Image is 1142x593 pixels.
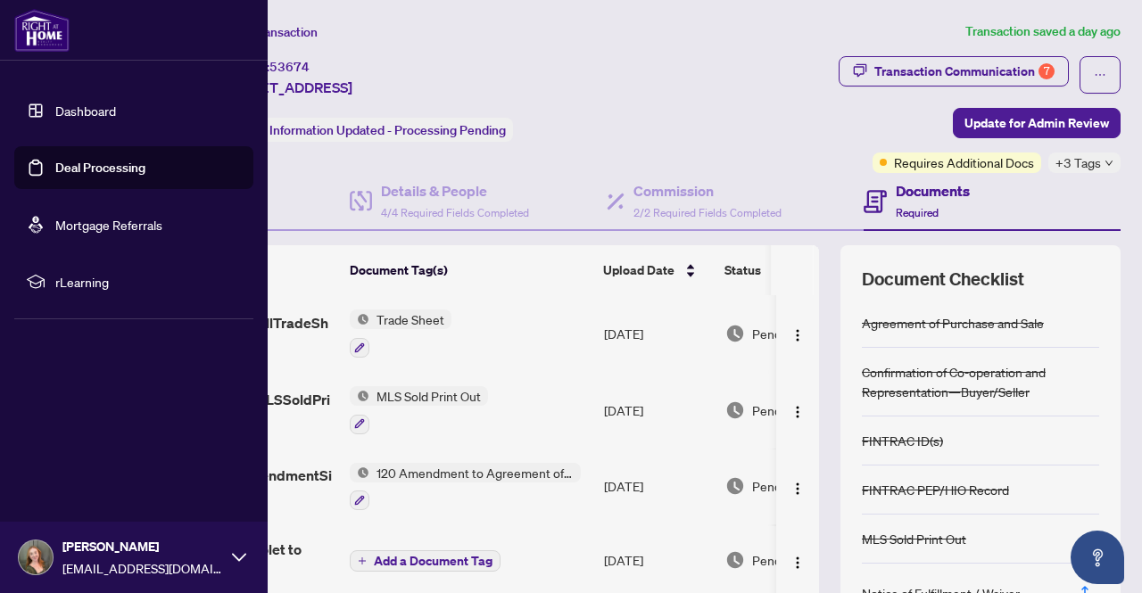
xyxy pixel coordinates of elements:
[724,260,761,280] span: Status
[14,9,70,52] img: logo
[717,245,869,295] th: Status
[894,152,1034,172] span: Requires Additional Docs
[862,431,943,450] div: FINTRAC ID(s)
[597,372,718,449] td: [DATE]
[783,396,812,424] button: Logo
[374,555,492,567] span: Add a Document Tag
[19,540,53,574] img: Profile Icon
[381,206,529,219] span: 4/4 Required Fields Completed
[343,245,596,295] th: Document Tag(s)
[896,206,939,219] span: Required
[633,180,782,202] h4: Commission
[350,386,369,406] img: Status Icon
[603,260,674,280] span: Upload Date
[953,108,1121,138] button: Update for Admin Review
[350,550,501,572] button: Add a Document Tag
[597,295,718,372] td: [DATE]
[725,476,745,496] img: Document Status
[874,57,1055,86] div: Transaction Communication
[55,272,241,292] span: rLearning
[358,556,367,565] span: plus
[725,400,745,420] img: Document Status
[597,449,718,525] td: [DATE]
[783,472,812,500] button: Logo
[965,21,1121,42] article: Transaction saved a day ago
[369,463,581,482] span: 120 Amendment to Agreement of Purchase and Sale
[896,180,970,202] h4: Documents
[783,546,812,574] button: Logo
[725,550,745,570] img: Document Status
[752,550,841,570] span: Pending Review
[725,324,745,343] img: Document Status
[596,245,717,295] th: Upload Date
[350,548,501,572] button: Add a Document Tag
[1055,152,1101,173] span: +3 Tags
[221,77,352,98] span: [STREET_ADDRESS]
[1105,159,1113,168] span: down
[350,309,451,358] button: Status IconTrade Sheet
[269,122,506,138] span: Information Updated - Processing Pending
[790,482,805,496] img: Logo
[55,160,145,176] a: Deal Processing
[62,537,223,556] span: [PERSON_NAME]
[790,405,805,419] img: Logo
[350,463,369,482] img: Status Icon
[1071,531,1124,584] button: Open asap
[752,476,841,496] span: Pending Review
[369,309,451,329] span: Trade Sheet
[222,24,318,40] span: View Transaction
[964,109,1109,137] span: Update for Admin Review
[350,309,369,329] img: Status Icon
[350,463,581,511] button: Status Icon120 Amendment to Agreement of Purchase and Sale
[633,206,782,219] span: 2/2 Required Fields Completed
[839,56,1069,86] button: Transaction Communication7
[55,103,116,119] a: Dashboard
[1039,63,1055,79] div: 7
[62,558,223,578] span: [EMAIL_ADDRESS][DOMAIN_NAME]
[862,480,1009,499] div: FINTRAC PEP/HIO Record
[221,118,513,142] div: Status:
[350,386,488,434] button: Status IconMLS Sold Print Out
[862,267,1024,292] span: Document Checklist
[752,324,841,343] span: Pending Review
[752,400,841,420] span: Pending Review
[790,556,805,570] img: Logo
[1094,69,1106,81] span: ellipsis
[783,319,812,348] button: Logo
[790,329,805,343] img: Logo
[269,59,310,75] span: 53674
[381,180,529,202] h4: Details & People
[369,386,488,406] span: MLS Sold Print Out
[862,362,1099,401] div: Confirmation of Co-operation and Representation—Buyer/Seller
[862,313,1044,333] div: Agreement of Purchase and Sale
[862,529,966,548] div: MLS Sold Print Out
[55,217,162,233] a: Mortgage Referrals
